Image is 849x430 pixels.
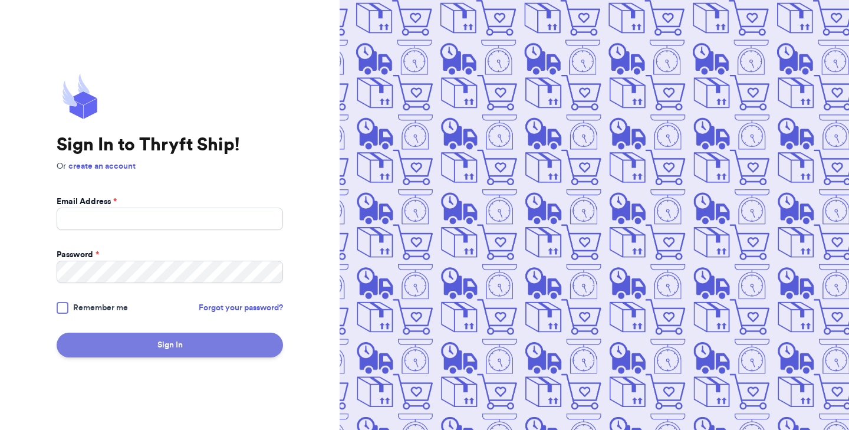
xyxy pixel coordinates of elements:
[73,302,128,314] span: Remember me
[57,134,283,156] h1: Sign In to Thryft Ship!
[199,302,283,314] a: Forgot your password?
[57,160,283,172] p: Or
[57,196,117,208] label: Email Address
[57,333,283,357] button: Sign In
[57,249,99,261] label: Password
[68,162,136,170] a: create an account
